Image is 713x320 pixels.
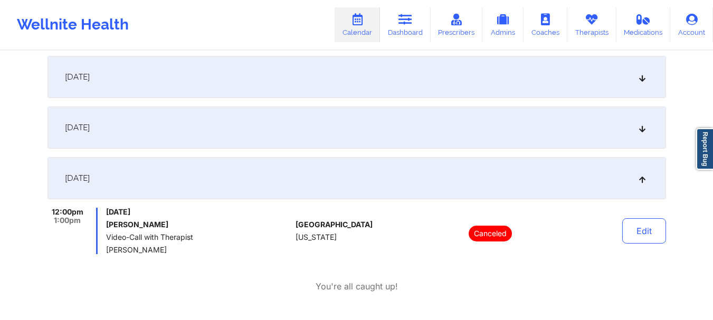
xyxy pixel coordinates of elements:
span: Video-Call with Therapist [106,233,291,241]
a: Account [670,7,713,42]
span: [DATE] [65,122,90,133]
a: Admins [482,7,524,42]
span: 12:00pm [52,208,83,216]
a: Medications [616,7,671,42]
a: Report Bug [696,128,713,170]
span: [PERSON_NAME] [106,246,291,254]
a: Dashboard [380,7,431,42]
a: Coaches [524,7,567,42]
a: Calendar [335,7,380,42]
p: You're all caught up! [316,280,398,293]
p: Canceled [469,226,512,241]
a: Therapists [567,7,616,42]
span: [US_STATE] [296,233,337,241]
span: [DATE] [106,208,291,216]
a: Prescribers [431,7,483,42]
span: [GEOGRAPHIC_DATA] [296,220,373,229]
span: [DATE] [65,173,90,183]
span: 1:00pm [54,216,81,225]
button: Edit [622,218,666,244]
h6: [PERSON_NAME] [106,220,291,229]
span: [DATE] [65,72,90,82]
